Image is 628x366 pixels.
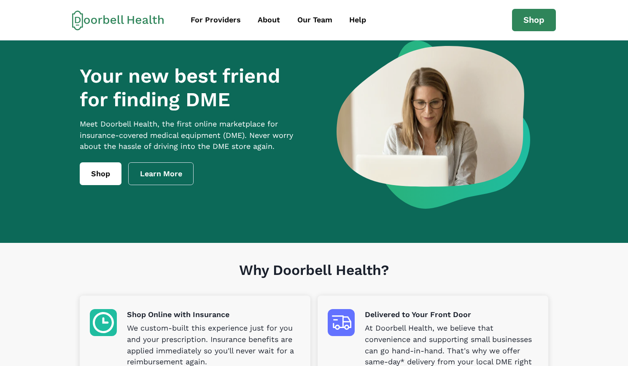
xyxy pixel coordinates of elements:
[290,11,340,30] a: Our Team
[128,162,194,185] a: Learn More
[349,14,366,26] div: Help
[80,64,309,112] h1: Your new best friend for finding DME
[191,14,241,26] div: For Providers
[250,11,288,30] a: About
[80,118,309,153] p: Meet Doorbell Health, the first online marketplace for insurance-covered medical equipment (DME)....
[512,9,556,32] a: Shop
[365,309,538,320] p: Delivered to Your Front Door
[80,262,548,296] h1: Why Doorbell Health?
[183,11,248,30] a: For Providers
[90,309,117,336] img: Shop Online with Insurance icon
[328,309,355,336] img: Delivered to Your Front Door icon
[80,162,121,185] a: Shop
[342,11,374,30] a: Help
[127,309,300,320] p: Shop Online with Insurance
[337,40,530,209] img: a woman looking at a computer
[297,14,332,26] div: Our Team
[258,14,280,26] div: About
